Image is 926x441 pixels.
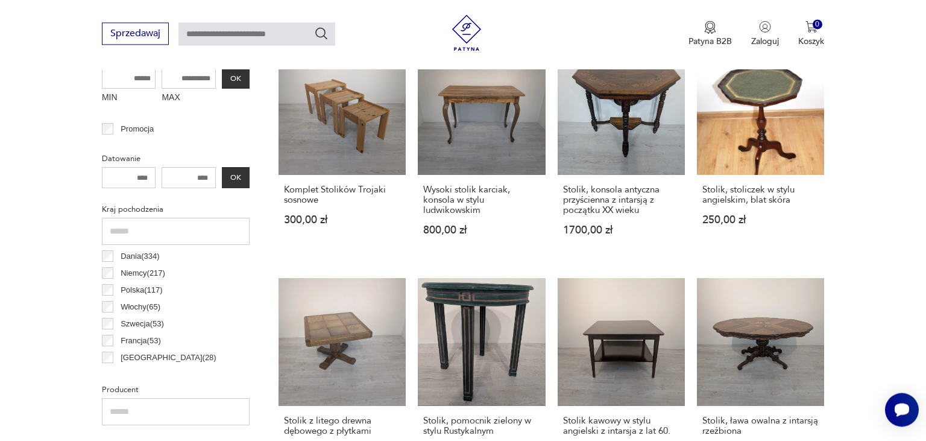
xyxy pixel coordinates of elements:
[702,215,819,225] p: 250,00 zł
[423,416,540,436] h3: Stolik, pomocnik zielony w stylu Rustykalnym
[688,21,732,47] a: Ikona medaluPatyna B2B
[751,21,779,47] button: Zaloguj
[423,185,540,215] h3: Wysoki stolik karciak, konsola w stylu ludwikowskim
[102,203,250,216] p: Kraj pochodzenia
[702,185,819,205] h3: Stolik, stoliczek w stylu angielskim, blat skóra
[121,267,165,280] p: Niemcy ( 217 )
[102,30,169,39] a: Sprzedawaj
[563,225,679,235] p: 1700,00 zł
[222,167,250,188] button: OK
[751,36,779,47] p: Zaloguj
[121,250,159,263] p: Dania ( 334 )
[798,21,824,47] button: 0Koszyk
[121,284,162,297] p: Polska ( 117 )
[121,300,160,314] p: Włochy ( 65 )
[702,416,819,436] h3: Stolik, ława owalna z intarsją rzeźbiona
[805,21,817,33] img: Ikona koszyka
[704,21,716,34] img: Ikona medalu
[813,19,823,30] div: 0
[121,122,154,136] p: Promocja
[121,334,161,347] p: Francja ( 53 )
[279,48,406,259] a: Komplet Stolików Trojaki sosnoweKomplet Stolików Trojaki sosnowe300,00 zł
[449,14,485,51] img: Patyna - sklep z meblami i dekoracjami vintage
[121,317,164,331] p: Szwecja ( 53 )
[102,152,250,165] p: Datowanie
[759,21,771,33] img: Ikonka użytkownika
[697,48,824,259] a: Stolik, stoliczek w stylu angielskim, blat skóraStolik, stoliczek w stylu angielskim, blat skóra2...
[121,351,216,364] p: [GEOGRAPHIC_DATA] ( 28 )
[885,393,919,427] iframe: Smartsupp widget button
[418,48,545,259] a: Wysoki stolik karciak, konsola w stylu ludwikowskimWysoki stolik karciak, konsola w stylu ludwiko...
[558,48,685,259] a: Stolik, konsola antyczna przyścienna z intarsją z początku XX wiekuStolik, konsola antyczna przyś...
[102,383,250,396] p: Producent
[284,416,400,436] h3: Stolik z litego drewna dębowego z płytkami
[563,416,679,436] h3: Stolik kawowy w stylu angielski z intarsja z lat 60.
[284,185,400,205] h3: Komplet Stolików Trojaki sosnowe
[284,215,400,225] p: 300,00 zł
[121,368,191,381] p: Czechosłowacja ( 22 )
[688,21,732,47] button: Patyna B2B
[688,36,732,47] p: Patyna B2B
[162,89,216,108] label: MAX
[222,68,250,89] button: OK
[423,225,540,235] p: 800,00 zł
[102,89,156,108] label: MIN
[798,36,824,47] p: Koszyk
[563,185,679,215] h3: Stolik, konsola antyczna przyścienna z intarsją z początku XX wieku
[314,26,329,40] button: Szukaj
[102,22,169,45] button: Sprzedawaj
